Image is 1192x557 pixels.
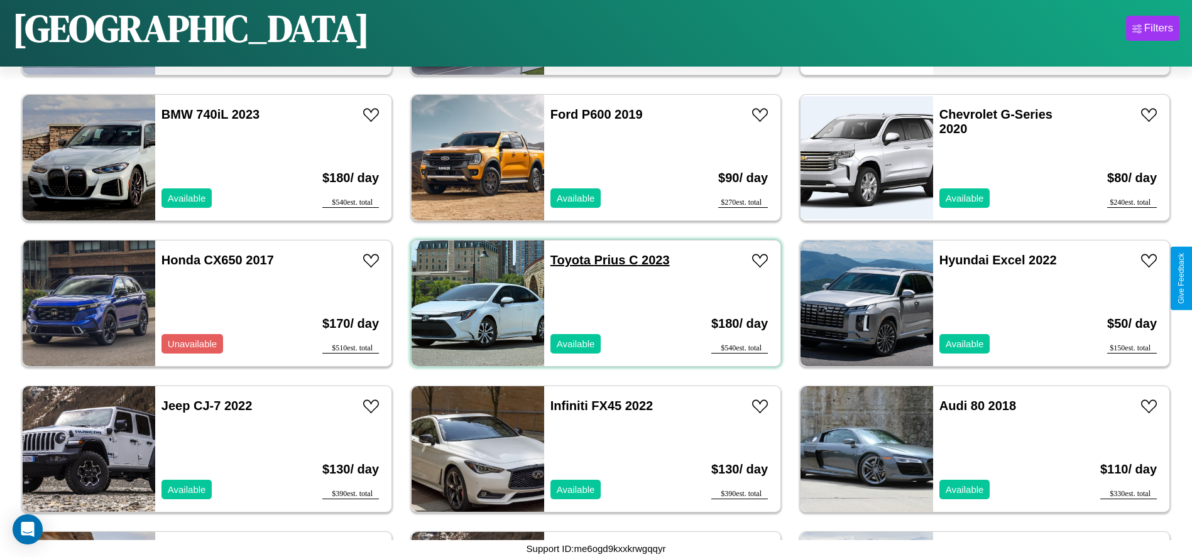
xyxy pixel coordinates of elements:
p: Unavailable [168,335,217,352]
div: Open Intercom Messenger [13,514,43,544]
h3: $ 180 / day [322,158,379,198]
a: Ford P600 2019 [550,107,643,121]
a: Infiniti FX45 2022 [550,399,653,413]
h3: $ 110 / day [1100,450,1157,489]
div: Give Feedback [1177,253,1186,304]
p: Available [557,335,595,352]
a: BMW 740iL 2023 [161,107,260,121]
div: $ 330 est. total [1100,489,1157,499]
h1: [GEOGRAPHIC_DATA] [13,3,369,54]
a: Chevrolet G-Series 2020 [939,107,1053,136]
h3: $ 130 / day [322,450,379,489]
p: Available [946,190,984,207]
p: Available [557,190,595,207]
h3: $ 180 / day [711,304,768,343]
a: Toyota Prius C 2023 [550,253,670,267]
div: Filters [1144,22,1173,35]
p: Support ID: me6ogd9kxxkrwgqqyr [527,540,666,557]
div: $ 540 est. total [711,343,768,354]
div: $ 150 est. total [1107,343,1157,354]
p: Available [168,481,206,498]
div: $ 240 est. total [1107,198,1157,208]
h3: $ 50 / day [1107,304,1157,343]
div: $ 510 est. total [322,343,379,354]
a: Honda CX650 2017 [161,253,274,267]
button: Filters [1126,16,1179,41]
h3: $ 90 / day [718,158,768,198]
div: $ 390 est. total [711,489,768,499]
p: Available [946,335,984,352]
p: Available [557,481,595,498]
p: Available [168,190,206,207]
a: Hyundai Excel 2022 [939,253,1057,267]
a: Audi 80 2018 [939,399,1016,413]
h3: $ 130 / day [711,450,768,489]
div: $ 390 est. total [322,489,379,499]
p: Available [946,481,984,498]
a: Jeep CJ-7 2022 [161,399,253,413]
h3: $ 80 / day [1107,158,1157,198]
div: $ 270 est. total [718,198,768,208]
div: $ 540 est. total [322,198,379,208]
h3: $ 170 / day [322,304,379,343]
